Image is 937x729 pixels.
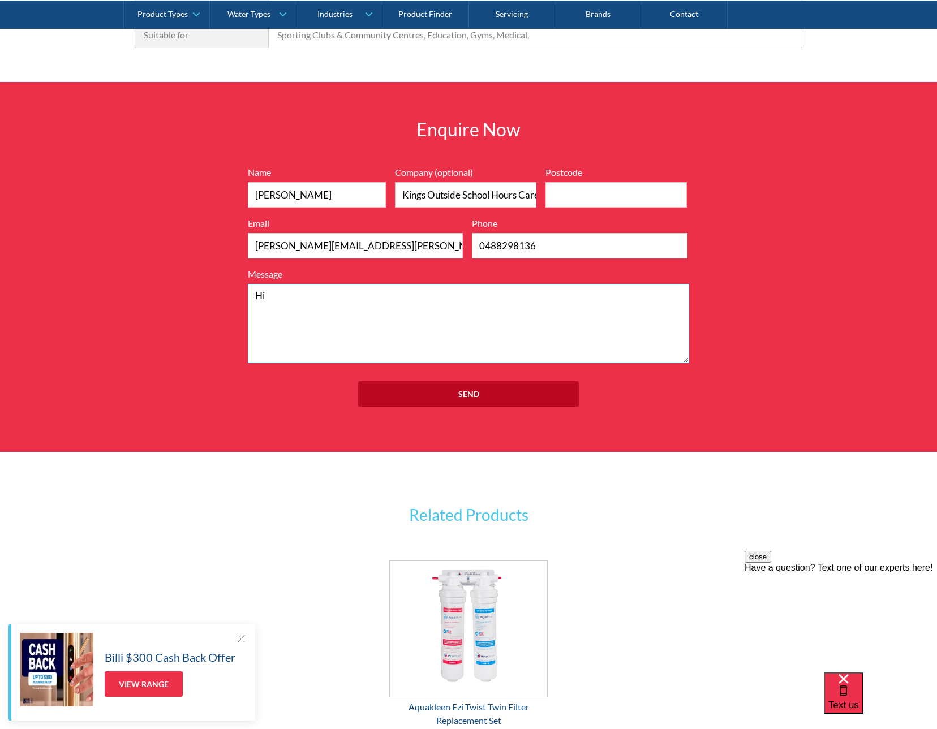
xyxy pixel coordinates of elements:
[358,381,579,407] input: Send
[304,116,633,143] h2: Enquire Now
[304,503,633,527] h3: Related Products
[242,166,695,418] form: Full Width Form
[105,671,183,697] a: View Range
[277,28,793,42] div: Sporting Clubs & Community Centres, Education, Gyms, Medical,
[545,166,687,179] label: Postcode
[105,649,235,666] h5: Billi $300 Cash Back Offer
[20,633,93,706] img: Billi $300 Cash Back Offer
[248,217,463,230] label: Email
[389,560,548,727] a: Aquakleen Ezi Twist Twin Filter Replacement Set
[137,9,188,19] div: Product Types
[144,28,260,42] div: Suitable for
[395,166,536,179] label: Company (optional)
[745,551,937,687] iframe: podium webchat widget prompt
[227,9,270,19] div: Water Types
[248,166,386,179] label: Name
[472,217,687,230] label: Phone
[317,9,353,19] div: Industries
[389,700,548,727] div: Aquakleen Ezi Twist Twin Filter Replacement Set
[824,672,937,729] iframe: podium webchat widget bubble
[248,268,689,281] label: Message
